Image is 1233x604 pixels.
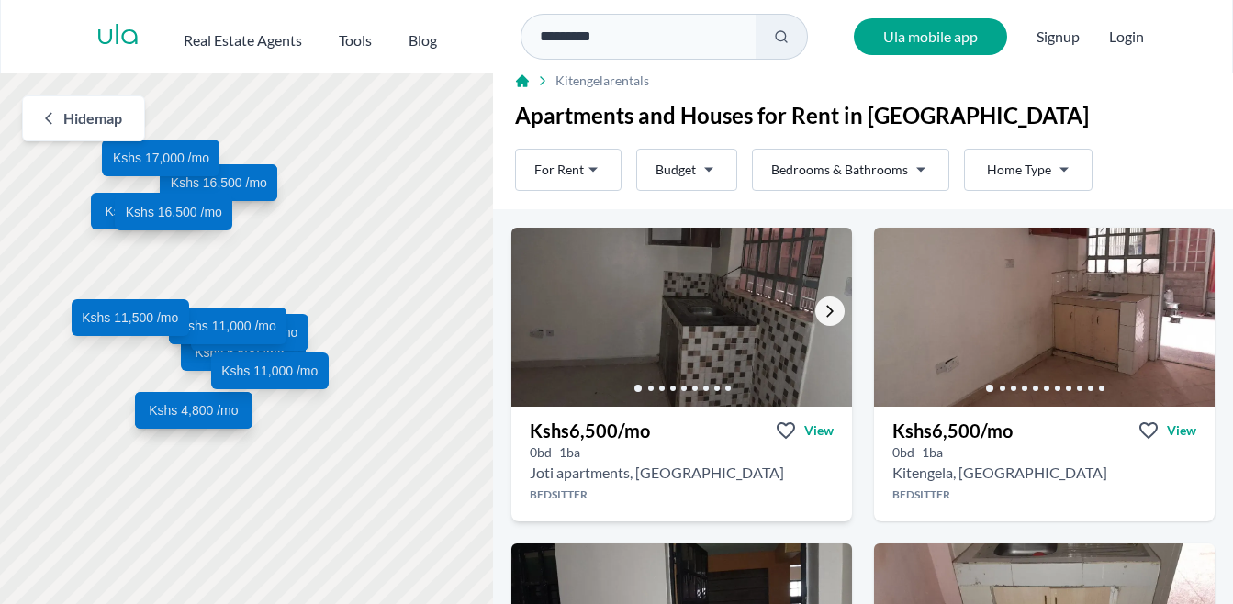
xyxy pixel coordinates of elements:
[874,228,1215,407] img: Bedsitter for rent - Kshs 6,500/mo - in Kitengela Nana Apartments, Kitengela, Kenya, Kajiado Coun...
[530,418,650,443] h3: Kshs 6,500 /mo
[987,161,1051,179] span: Home Type
[339,29,372,51] h2: Tools
[105,202,194,220] span: Kshs 7,000 /mo
[195,343,284,362] span: Kshs 6,500 /mo
[892,462,1107,484] h2: Bedsitter for rent in Kitengela - Kshs 6,500/mo -Nana Apartments, Kitengela, Kenya, Kajiado Count...
[339,22,372,51] button: Tools
[409,22,437,51] a: Blog
[91,193,208,229] a: Kshs 7,000 /mo
[169,308,286,344] a: Kshs 11,000 /mo
[534,161,584,179] span: For Rent
[125,203,221,221] span: Kshs 16,500 /mo
[752,149,949,191] button: Bedrooms & Bathrooms
[815,296,845,326] a: Go to the next property image
[515,101,1211,130] h1: Apartments and Houses for Rent in [GEOGRAPHIC_DATA]
[892,418,1013,443] h3: Kshs 6,500 /mo
[656,161,696,179] span: Budget
[874,407,1215,521] a: Kshs6,500/moViewView property in detail0bd 1ba Kitengela, [GEOGRAPHIC_DATA]Bedsitter
[102,139,219,175] a: Kshs 17,000 /mo
[71,298,188,335] a: Kshs 11,500 /mo
[179,317,275,335] span: Kshs 11,000 /mo
[149,401,238,419] span: Kshs 4,800 /mo
[210,352,328,388] a: Kshs 11,000 /mo
[134,392,252,429] a: Kshs 4,800 /mo
[559,443,580,462] h5: 1 bathrooms
[771,161,908,179] span: Bedrooms & Bathrooms
[184,29,302,51] h2: Real Estate Agents
[922,443,943,462] h5: 1 bathrooms
[180,334,297,371] a: Kshs 6,500 /mo
[160,163,277,200] a: Kshs 16,500 /mo
[82,308,178,326] span: Kshs 11,500 /mo
[892,443,914,462] h5: 0 bedrooms
[115,194,232,230] a: Kshs 16,500 /mo
[530,443,552,462] h5: 0 bedrooms
[221,361,318,379] span: Kshs 11,000 /mo
[511,407,852,521] a: Kshs6,500/moViewView property in detail0bd 1ba Joti apartments, [GEOGRAPHIC_DATA]Bedsitter
[530,462,784,484] h2: Bedsitter for rent in Kitengela - Kshs 6,500/mo -Joti apartments, Kitengela, Kenya, Kajiado Count...
[636,149,737,191] button: Budget
[201,323,297,341] span: Kshs 11,000 /mo
[63,107,122,129] span: Hide map
[1109,26,1144,48] button: Login
[184,22,474,51] nav: Main
[112,148,208,166] span: Kshs 17,000 /mo
[515,149,622,191] button: For Rent
[804,421,834,440] span: View
[170,173,266,191] span: Kshs 16,500 /mo
[409,29,437,51] h2: Blog
[184,22,302,51] button: Real Estate Agents
[1167,421,1196,440] span: View
[511,228,852,407] img: Bedsitter for rent - Kshs 6,500/mo - in Kitengela around Joti apartments, Kitengela, Kenya, Kajia...
[874,487,1215,502] h4: Bedsitter
[96,20,140,53] a: ula
[555,72,649,90] span: Kitengela rentals
[964,149,1093,191] button: Home Type
[511,487,852,502] h4: Bedsitter
[854,18,1007,55] a: Ula mobile app
[1037,18,1080,55] span: Signup
[190,314,308,351] a: Kshs 11,000 /mo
